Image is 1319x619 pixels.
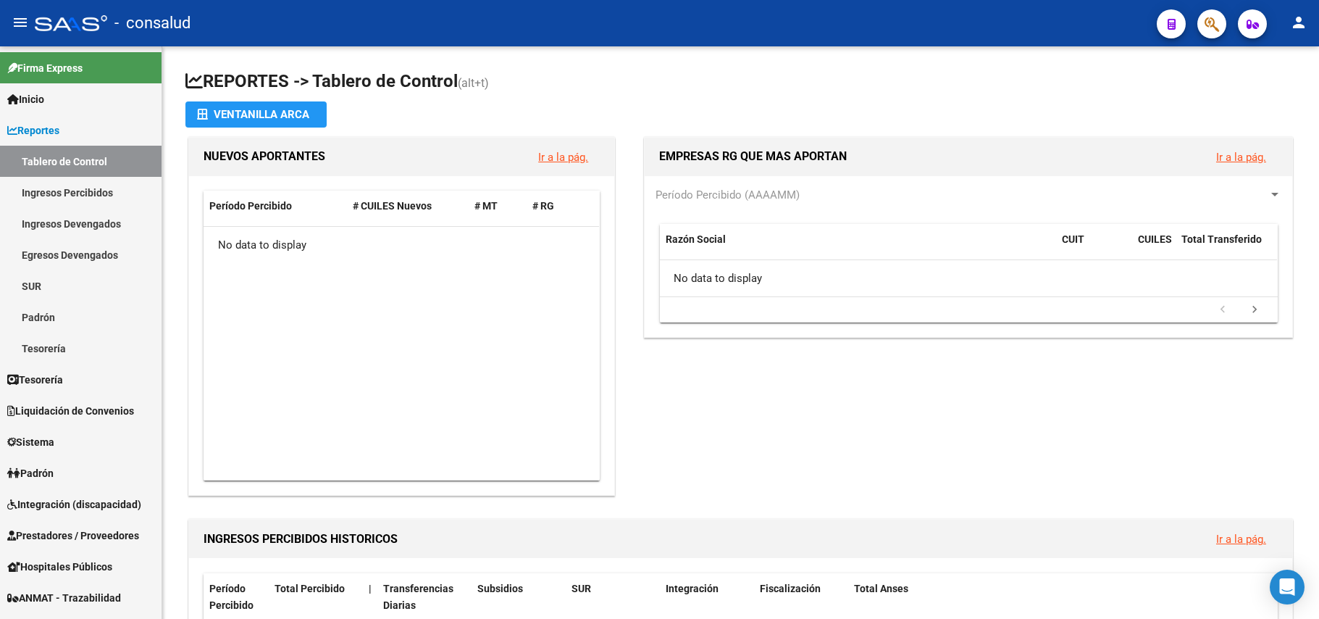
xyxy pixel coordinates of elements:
span: | [369,583,372,594]
datatable-header-cell: Razón Social [660,224,1056,272]
datatable-header-cell: # MT [469,191,527,222]
button: Ir a la pág. [527,144,600,170]
a: go to previous page [1209,302,1236,318]
span: Período Percibido [209,583,254,611]
datatable-header-cell: CUIT [1056,224,1132,272]
button: Ir a la pág. [1205,144,1278,170]
span: ANMAT - Trazabilidad [7,590,121,606]
span: Hospitales Públicos [7,559,112,575]
div: No data to display [660,260,1277,296]
datatable-header-cell: Período Percibido [204,191,347,222]
span: Total Anses [854,583,908,594]
div: No data to display [204,227,599,263]
a: Ir a la pág. [1216,151,1266,164]
span: (alt+t) [458,76,489,90]
datatable-header-cell: Total Transferido [1176,224,1277,272]
mat-icon: person [1290,14,1307,31]
span: Período Percibido [209,200,292,212]
mat-icon: menu [12,14,29,31]
span: Prestadores / Proveedores [7,528,139,544]
span: # CUILES Nuevos [353,200,432,212]
button: Ventanilla ARCA [185,101,327,128]
span: Padrón [7,465,54,481]
span: # RG [532,200,554,212]
span: Firma Express [7,60,83,76]
span: Liquidación de Convenios [7,403,134,419]
a: Ir a la pág. [1216,533,1266,546]
span: Subsidios [477,583,523,594]
span: Razón Social [666,233,726,245]
span: CUILES [1138,233,1172,245]
h1: REPORTES -> Tablero de Control [185,70,1296,95]
span: Total Transferido [1181,233,1262,245]
a: go to next page [1241,302,1268,318]
span: Integración (discapacidad) [7,497,141,512]
span: INGRESOS PERCIBIDOS HISTORICOS [204,532,398,546]
span: SUR [571,583,591,594]
datatable-header-cell: CUILES [1132,224,1176,272]
span: Tesorería [7,372,63,388]
span: # MT [474,200,498,212]
a: Ir a la pág. [538,151,588,164]
button: Ir a la pág. [1205,525,1278,552]
span: EMPRESAS RG QUE MAS APORTAN [659,149,847,163]
div: Open Intercom Messenger [1270,570,1305,605]
span: Reportes [7,122,59,138]
span: CUIT [1062,233,1084,245]
datatable-header-cell: # RG [527,191,585,222]
span: NUEVOS APORTANTES [204,149,325,163]
span: Período Percibido (AAAAMM) [656,188,800,202]
span: Total Percibido [275,583,345,594]
div: Ventanilla ARCA [197,101,315,128]
span: Inicio [7,91,44,107]
span: - consalud [114,7,190,39]
span: Fiscalización [760,583,821,594]
datatable-header-cell: # CUILES Nuevos [347,191,469,222]
span: Sistema [7,434,54,450]
span: Integración [666,583,719,594]
span: Transferencias Diarias [383,583,453,611]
